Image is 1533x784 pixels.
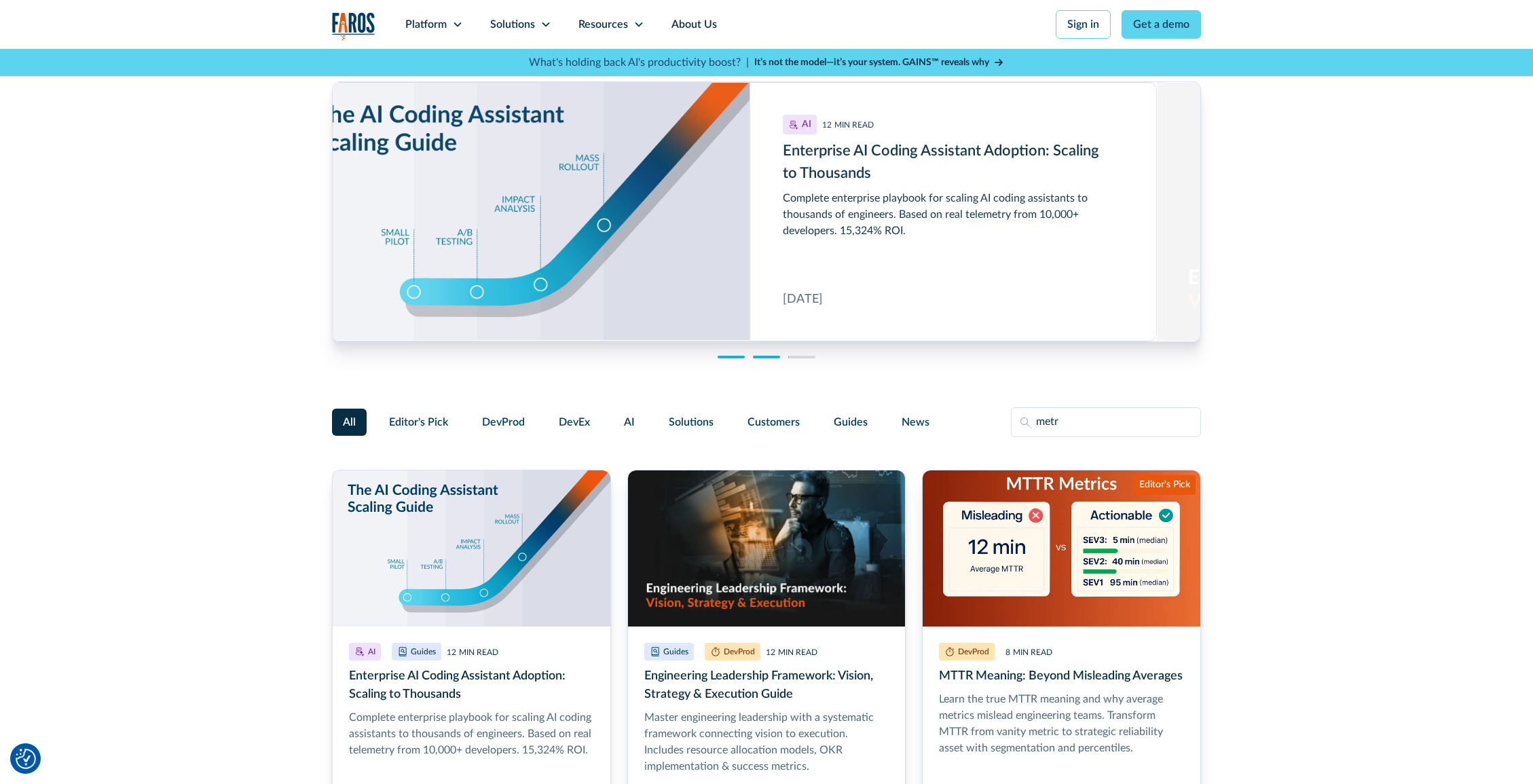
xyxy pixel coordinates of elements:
[289,82,1157,341] a: Enterprise AI Coding Assistant Adoption: Scaling to Thousands
[1011,407,1201,437] input: Search resources
[16,749,36,769] img: Revisit consent button
[628,470,906,627] img: Realistic image of an engineering leader at work
[559,414,590,430] span: DevEx
[332,12,375,40] img: Logo of the analytics and reporting company Faros.
[1056,10,1111,39] a: Sign in
[289,82,1157,341] div: cms-link
[490,16,535,33] div: Solutions
[529,54,749,71] p: What's holding back AI's productivity boost? |
[578,16,628,33] div: Resources
[624,414,635,430] span: AI
[902,414,929,430] span: News
[669,414,714,430] span: Solutions
[482,414,525,430] span: DevProd
[343,414,356,430] span: All
[923,470,1200,627] img: Illustration of misleading vs. actionable MTTR metrics
[834,414,868,430] span: Guides
[332,407,1201,437] form: Filter Form
[754,56,1004,70] a: It’s not the model—it’s your system. GAINS™ reveals why
[333,470,610,627] img: Illustration of hockey stick-like scaling from pilot to mass rollout
[1122,10,1201,39] a: Get a demo
[332,12,375,40] a: home
[389,414,448,430] span: Editor's Pick
[16,749,36,769] button: Cookie Settings
[754,58,989,67] strong: It’s not the model—it’s your system. GAINS™ reveals why
[405,16,447,33] div: Platform
[747,414,800,430] span: Customers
